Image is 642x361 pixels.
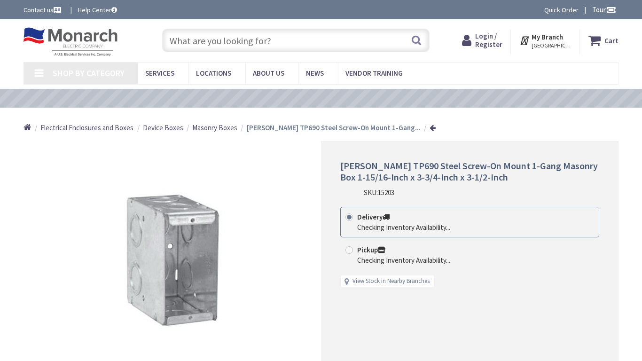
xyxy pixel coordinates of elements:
[53,68,125,78] span: Shop By Category
[592,5,616,14] span: Tour
[357,222,450,232] div: Checking Inventory Availability...
[604,32,619,49] strong: Cart
[196,69,231,78] span: Locations
[162,29,430,52] input: What are you looking for?
[340,160,598,183] span: [PERSON_NAME] TP690 Steel Screw-On Mount 1-Gang Masonry Box 1-15/16-Inch x 3-3/4-Inch x 3-1/2-Inch
[462,32,502,49] a: Login / Register
[532,32,563,41] strong: My Branch
[357,212,390,221] strong: Delivery
[102,189,243,330] img: Crouse-Hinds TP690 Steel Screw-On Mount 1-Gang Masonry Box 1-15/16-Inch x 3-3/4-Inch x 3-1/2-Inch
[247,123,421,132] strong: [PERSON_NAME] TP690 Steel Screw-On Mount 1-Gang...
[40,123,133,132] span: Electrical Enclosures and Boxes
[143,123,183,133] a: Device Boxes
[364,188,394,197] div: SKU:
[532,42,572,49] span: [GEOGRAPHIC_DATA], [GEOGRAPHIC_DATA]
[544,5,579,15] a: Quick Order
[253,69,284,78] span: About Us
[475,31,502,49] span: Login / Register
[23,27,117,56] img: Monarch Electric Company
[357,255,450,265] div: Checking Inventory Availability...
[143,123,183,132] span: Device Boxes
[78,5,117,15] a: Help Center
[588,32,619,49] a: Cart
[519,32,572,49] div: My Branch [GEOGRAPHIC_DATA], [GEOGRAPHIC_DATA]
[145,69,174,78] span: Services
[192,123,237,133] a: Masonry Boxes
[357,245,385,254] strong: Pickup
[306,69,324,78] span: News
[23,5,63,15] a: Contact us
[40,123,133,133] a: Electrical Enclosures and Boxes
[378,188,394,197] span: 15203
[192,123,237,132] span: Masonry Boxes
[352,277,430,286] a: View Stock in Nearby Branches
[345,69,403,78] span: Vendor Training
